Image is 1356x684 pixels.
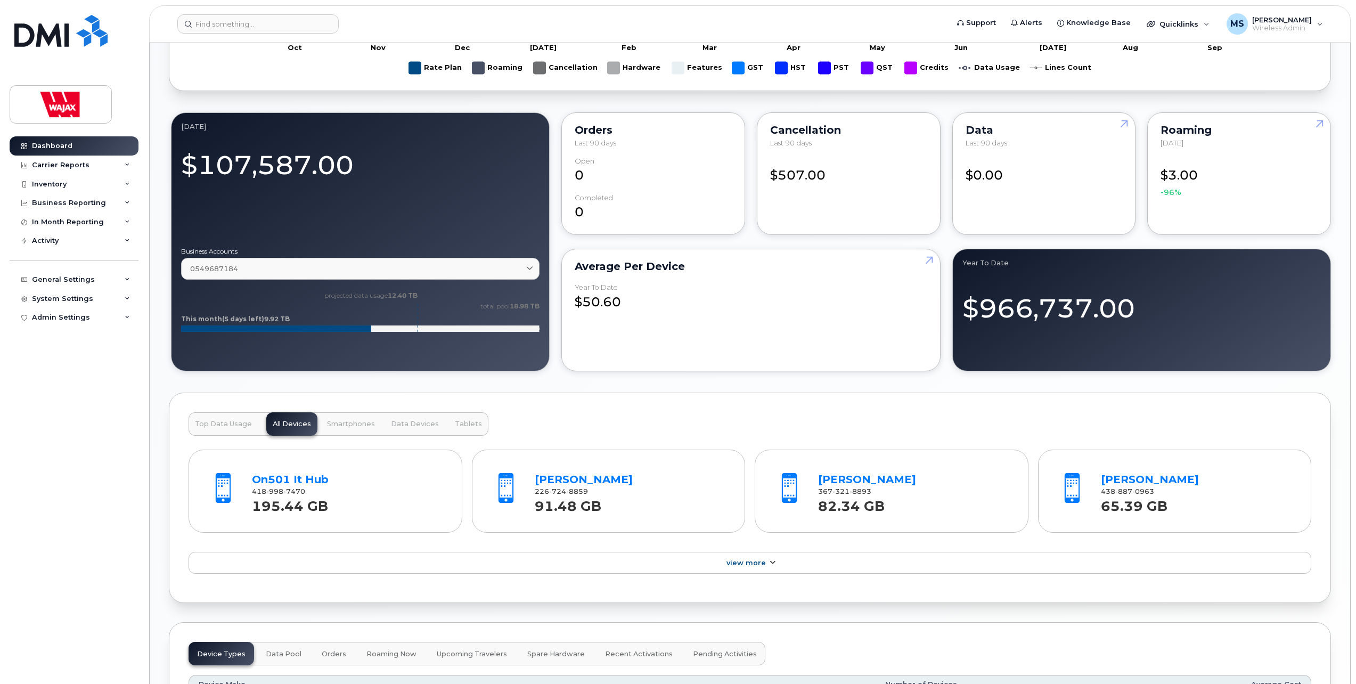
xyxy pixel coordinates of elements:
tspan: 18.98 TB [510,302,540,310]
a: Alerts [1003,12,1050,34]
span: Alerts [1020,18,1042,28]
g: Cancellation [534,58,598,78]
span: [DATE] [1161,139,1183,147]
tspan: Jun [954,43,968,52]
div: $3.00 [1161,157,1318,198]
span: Spare Hardware [527,650,585,658]
strong: 195.44 GB [252,492,328,514]
span: 998 [266,487,283,495]
div: $107,587.00 [181,144,540,184]
span: Recent Activations [605,650,673,658]
span: Wireless Admin [1252,24,1312,32]
span: 7470 [283,487,305,495]
text: total pool [480,302,540,310]
span: 321 [832,487,849,495]
button: Top Data Usage [189,412,258,436]
span: 8859 [566,487,588,495]
tspan: [DATE] [1040,43,1066,52]
div: Data [966,126,1123,134]
div: Quicklinks [1139,13,1217,35]
strong: 65.39 GB [1101,492,1167,514]
span: Tablets [455,420,482,428]
div: 0 [575,157,732,185]
tspan: [DATE] [530,43,557,52]
a: Support [950,12,1003,34]
span: Last 90 days [770,139,812,147]
label: Business Accounts [181,248,540,255]
div: Average per Device [575,262,927,271]
span: Pending Activities [693,650,757,658]
a: View More [189,552,1311,574]
div: Moe Suliman [1219,13,1330,35]
g: Rate Plan [409,58,462,78]
div: Roaming [1161,126,1318,134]
button: Data Devices [385,412,445,436]
span: 0963 [1132,487,1154,495]
span: 887 [1115,487,1132,495]
a: On501 It Hub [252,473,329,486]
span: 0549687184 [190,264,238,274]
span: Roaming Now [366,650,416,658]
g: Roaming [472,58,523,78]
div: $966,737.00 [962,280,1321,327]
a: [PERSON_NAME] [1101,473,1199,486]
span: 367 [818,487,871,495]
g: Features [672,58,722,78]
span: 438 [1101,487,1154,495]
div: Orders [575,126,732,134]
div: September 2025 [181,123,540,131]
a: 0549687184 [181,258,540,280]
span: Upcoming Travelers [437,650,507,658]
g: Data Usage [959,58,1020,78]
div: $0.00 [966,157,1123,185]
span: [PERSON_NAME] [1252,15,1312,24]
tspan: Nov [371,43,386,52]
span: Data Devices [391,420,439,428]
strong: 82.34 GB [818,492,885,514]
button: Tablets [448,412,488,436]
div: completed [575,194,613,202]
tspan: This month [181,315,222,323]
span: Last 90 days [575,139,616,147]
input: Find something... [177,14,339,34]
button: Smartphones [321,412,381,436]
tspan: 9.92 TB [264,315,290,323]
span: Quicklinks [1159,20,1198,28]
div: 0 [575,194,732,222]
tspan: May [870,43,885,52]
div: Open [575,157,594,165]
a: [PERSON_NAME] [535,473,633,486]
div: $507.00 [770,157,927,185]
g: GST [732,58,765,78]
span: MS [1230,18,1244,30]
tspan: Oct [288,43,302,52]
span: Support [966,18,996,28]
tspan: (5 days left) [222,315,264,323]
tspan: Apr [786,43,800,52]
span: Top Data Usage [195,420,252,428]
span: Data Pool [266,650,301,658]
g: Lines Count [1030,58,1091,78]
div: Cancellation [770,126,927,134]
span: View More [726,559,766,567]
span: 226 [535,487,588,495]
tspan: Feb [622,43,636,52]
text: projected data usage [324,291,418,299]
g: QST [861,58,894,78]
tspan: Sep [1207,43,1222,52]
tspan: 12.40 TB [388,291,418,299]
span: 418 [252,487,305,495]
g: Hardware [608,58,661,78]
tspan: Mar [702,43,717,52]
a: Knowledge Base [1050,12,1138,34]
span: -96% [1161,187,1181,198]
g: PST [819,58,851,78]
span: Last 90 days [966,139,1007,147]
span: Knowledge Base [1066,18,1131,28]
tspan: Aug [1122,43,1138,52]
strong: 91.48 GB [535,492,601,514]
g: HST [775,58,808,78]
span: Smartphones [327,420,375,428]
tspan: Dec [455,43,470,52]
g: Credits [905,58,949,78]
